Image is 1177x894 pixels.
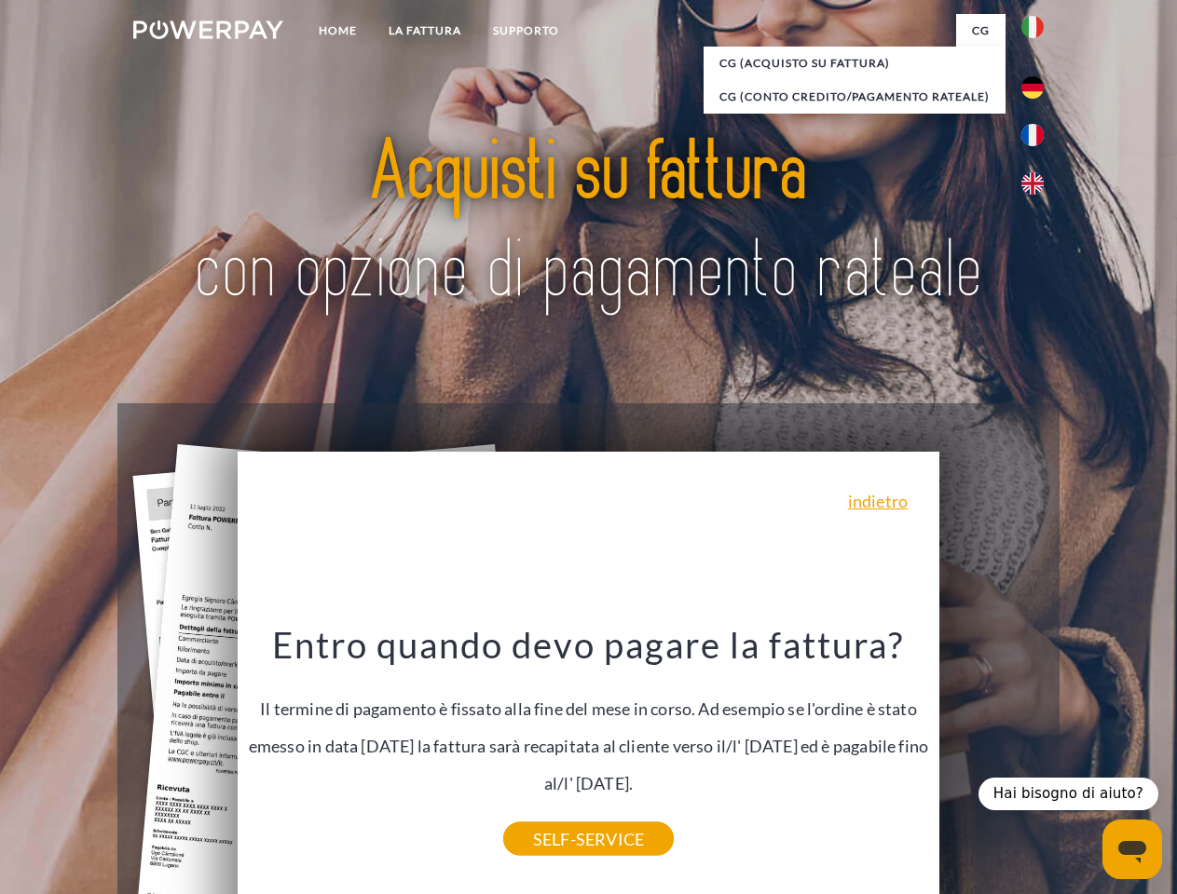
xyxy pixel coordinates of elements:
[249,622,929,839] div: Il termine di pagamento è fissato alla fine del mese in corso. Ad esempio se l'ordine è stato eme...
[1021,172,1044,195] img: en
[1021,16,1044,38] img: it
[956,14,1006,47] a: CG
[848,493,908,509] a: indietro
[979,778,1158,810] div: Hai bisogno di aiuto?
[477,14,575,47] a: Supporto
[1021,124,1044,146] img: fr
[133,20,283,39] img: logo-powerpay-white.svg
[178,89,999,357] img: title-powerpay_it.svg
[1021,76,1044,99] img: de
[704,47,1006,80] a: CG (Acquisto su fattura)
[704,80,1006,114] a: CG (Conto Credito/Pagamento rateale)
[503,822,674,856] a: SELF-SERVICE
[373,14,477,47] a: LA FATTURA
[249,622,929,667] h3: Entro quando devo pagare la fattura?
[303,14,373,47] a: Home
[1102,819,1162,879] iframe: Pulsante per aprire la finestra di messaggistica, conversazione in corso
